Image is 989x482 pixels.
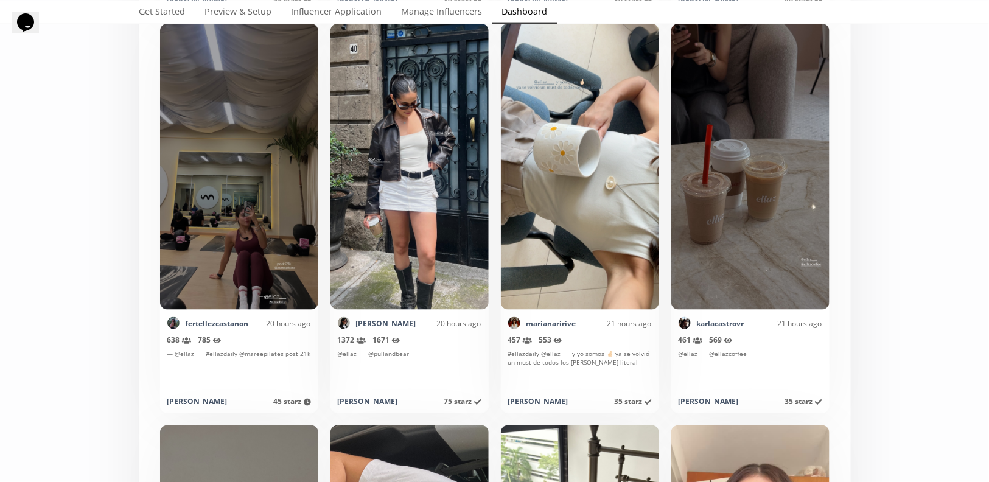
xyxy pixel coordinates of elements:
span: 785 [198,335,222,346]
a: fertellezcastanon [186,318,249,329]
span: 638 [167,335,191,346]
div: @ellaz____ @ellazcoffee [679,350,822,389]
img: 556934001_18527032234017020_9213244239663237564_n.jpg [508,317,520,329]
div: 21 hours ago [744,318,822,329]
div: #ellazdaily @ellaz____ y yo somos 🤞🏻 ya se volvió un must de todos los [PERSON_NAME] literal [508,350,652,389]
div: 21 hours ago [576,318,652,329]
img: 499455189_18503495278051530_1629368402040049519_n.jpg [167,317,180,329]
div: [PERSON_NAME] [167,397,228,407]
div: [PERSON_NAME] [679,397,739,407]
span: 35 starz [785,397,822,407]
a: [PERSON_NAME] [356,318,416,329]
img: 553947410_18532652950037514_5249254520597575962_n.jpg [679,317,691,329]
div: @ellaz____ @pullandbear [338,350,481,389]
div: [PERSON_NAME] [508,397,568,407]
iframe: chat widget [12,12,51,49]
span: 1372 [338,335,366,346]
span: 75 starz [444,397,481,407]
span: 461 [679,335,702,346]
span: 1671 [373,335,400,346]
span: 553 [539,335,562,346]
div: 20 hours ago [416,318,481,329]
div: 20 hours ago [249,318,311,329]
span: 457 [508,335,532,346]
span: 45 starz [274,397,311,407]
a: marianaririve [526,318,576,329]
span: 35 starz [615,397,652,407]
span: 569 [710,335,733,346]
div: — @ellaz____ #ellazdaily @mareepilates post 21k [167,350,311,389]
div: [PERSON_NAME] [338,397,398,407]
img: 451838533_1203433084341560_5315406974833815653_n.jpg [338,317,350,329]
a: karlacastrovr [697,318,744,329]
